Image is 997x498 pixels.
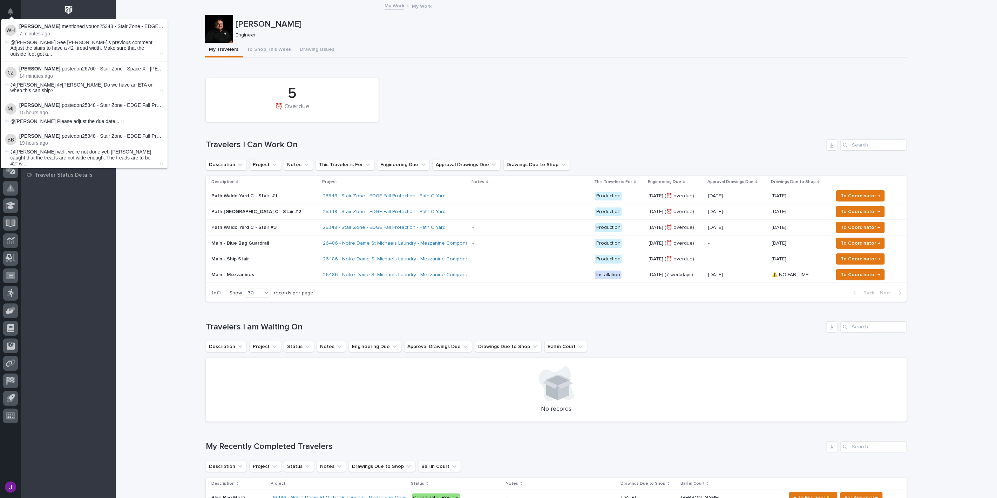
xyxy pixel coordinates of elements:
[317,341,346,352] button: Notes
[877,290,907,296] button: Next
[206,322,823,332] h1: Travelers I am Waiting On
[19,102,163,108] p: posted on :
[708,256,766,262] p: -
[418,461,461,472] button: Ball in Court
[19,66,60,71] strong: [PERSON_NAME]
[11,82,154,94] span: @[PERSON_NAME] @[PERSON_NAME] Do we have an ETA on when this can ship?
[206,285,226,302] p: 1 of 1
[595,239,622,248] div: Production
[840,441,907,452] input: Search
[708,272,766,278] p: [DATE]
[473,209,474,215] div: -
[21,170,116,180] a: Traveler Status Details
[506,480,518,487] p: Notes
[708,240,766,246] p: -
[595,255,622,264] div: Production
[206,204,907,220] tr: Path [GEOGRAPHIC_DATA] C - Stair #225348 - Stair Zone - EDGE Fall Protection - Path C Yard - Prod...
[648,178,681,186] p: Engineering Due
[284,461,314,472] button: Status
[411,480,425,487] p: Status
[5,25,16,36] img: Wynne Hochstetler
[206,251,907,267] tr: Main - Ship Stair26486 - Notre Dame St Michaels Laundry - Mezzanine Components - Production[DATE]...
[323,240,475,246] a: 26486 - Notre Dame St Michaels Laundry - Mezzanine Components
[772,271,811,278] p: ⚠️ NO FAB TIME!
[771,178,816,186] p: Drawings Due to Shop
[274,290,313,296] p: records per page
[412,2,432,9] p: My Work
[11,118,120,124] span: @[PERSON_NAME] Please adjust the due date...
[206,159,247,170] button: Description
[836,222,885,233] button: To Coordinator →
[385,1,404,9] a: My Work
[11,40,158,57] span: @[PERSON_NAME] See [PERSON_NAME]'s previous comment. Adjust the stairs to have a 42" tread width....
[649,209,703,215] p: [DATE] (⏰ overdue)
[322,178,337,186] p: Project
[211,209,317,215] p: Path [GEOGRAPHIC_DATA] C - Stair #2
[473,225,474,231] div: -
[836,190,885,202] button: To Coordinator →
[649,225,703,231] p: [DATE] (⏰ overdue)
[5,103,16,115] img: Matt Jarvis
[473,240,474,246] div: -
[859,290,874,296] span: Back
[621,480,666,487] p: Drawings Due to Shop
[841,255,880,263] span: To Coordinator →
[836,206,885,217] button: To Coordinator →
[206,188,907,204] tr: Path Waldo Yard C - Stair #125348 - Stair Zone - EDGE Fall Protection - Path C Yard - Production[...
[19,140,163,146] p: 19 hours ago
[211,225,317,231] p: Path Waldo Yard C - Stair #3
[836,253,885,265] button: To Coordinator →
[472,178,484,186] p: Notes
[218,85,367,102] div: 5
[840,139,907,151] input: Search
[211,256,317,262] p: Main - Ship Stair
[218,103,367,118] div: ⏰ Overdue
[206,442,823,452] h1: My Recently Completed Travelers
[211,480,235,487] p: Description
[19,66,163,72] p: posted on :
[708,225,766,231] p: [DATE]
[595,223,622,232] div: Production
[503,159,570,170] button: Drawings Due to Shop
[245,289,262,297] div: 30
[35,172,93,178] p: Traveler Status Details
[3,480,18,494] button: users-avatar
[473,272,474,278] div: -
[296,43,339,57] button: Drawing Issues
[100,23,222,29] a: 25348 - Stair Zone - EDGE Fall Protection - Path C Yard
[433,159,501,170] button: Approval Drawings Due
[62,4,75,16] img: Workspace Logo
[82,133,204,139] a: 25348 - Stair Zone - EDGE Fall Protection - Path C Yard
[236,19,905,29] p: [PERSON_NAME]
[82,102,204,108] a: 25348 - Stair Zone - EDGE Fall Protection - Path C Yard
[19,133,60,139] strong: [PERSON_NAME]
[649,272,703,278] p: [DATE] (7 workdays)
[211,193,317,199] p: Path Waldo Yard C - Stair #1
[544,341,587,352] button: Ball in Court
[473,193,474,199] div: -
[323,209,446,215] a: 25348 - Stair Zone - EDGE Fall Protection - Path C Yard
[349,341,401,352] button: Engineering Due
[772,207,788,215] p: [DATE]
[841,271,880,279] span: To Coordinator →
[19,31,163,37] p: 7 minutes ago
[772,192,788,199] p: [DATE]
[841,207,880,216] span: To Coordinator →
[707,178,754,186] p: Approval Drawings Due
[19,110,163,116] p: 15 hours ago
[271,480,285,487] p: Project
[250,341,281,352] button: Project
[323,272,475,278] a: 26486 - Notre Dame St Michaels Laundry - Mezzanine Components
[836,238,885,249] button: To Coordinator →
[349,461,415,472] button: Drawings Due to Shop
[206,236,907,251] tr: Main - Blue Bag Guardrail26486 - Notre Dame St Michaels Laundry - Mezzanine Components - Producti...
[595,271,622,279] div: Installation
[19,73,163,79] p: 14 minutes ago
[5,67,16,78] img: Cole Ziegler
[236,32,902,38] p: Engineer
[316,159,374,170] button: This Traveler is For
[205,43,243,57] button: My Travelers
[840,321,907,333] div: Search
[206,461,247,472] button: Description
